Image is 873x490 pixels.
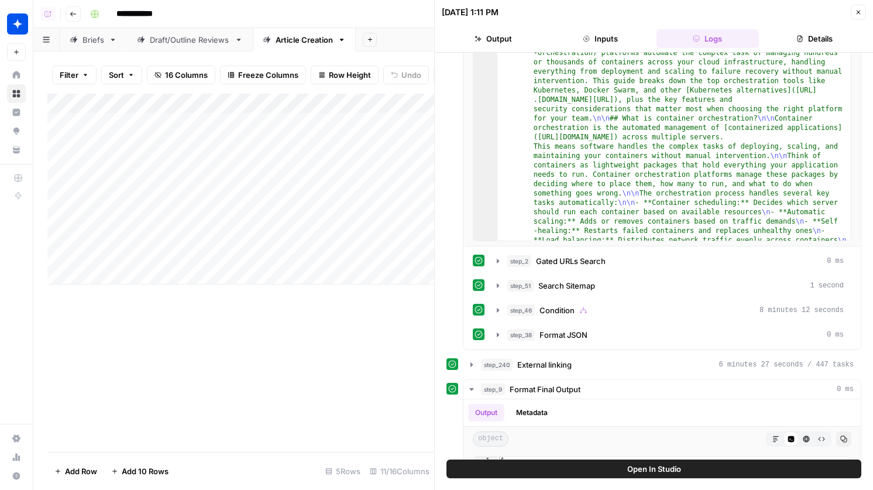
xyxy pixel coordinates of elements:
span: 0 ms [837,384,854,395]
button: Workspace: Wiz [7,9,26,39]
button: Freeze Columns [220,66,306,84]
span: Row Height [329,69,371,81]
button: Output [468,404,504,422]
div: Article Creation [276,34,333,46]
span: 1 second [810,280,844,291]
button: Details [764,29,866,48]
a: Usage [7,448,26,467]
span: Freeze Columns [238,69,298,81]
div: 11/16 Columns [365,462,434,481]
img: Wiz Logo [7,13,28,35]
span: Format Final Output [510,383,580,395]
button: Metadata [509,404,555,422]
div: 1 [473,457,497,466]
span: step_46 [507,304,535,316]
button: Undo [383,66,429,84]
button: 16 Columns [147,66,215,84]
button: Help + Support [7,467,26,485]
span: step_51 [507,280,534,292]
span: Open In Studio [627,463,681,475]
span: step_2 [507,255,531,267]
button: Logs [657,29,759,48]
button: Row Height [311,66,379,84]
button: 8 minutes 12 seconds [490,301,851,320]
button: Open In Studio [446,460,861,478]
span: Search Sitemap [538,280,595,292]
span: step_240 [481,359,513,371]
button: Filter [52,66,97,84]
span: 16 Columns [165,69,208,81]
a: Settings [7,429,26,448]
a: Browse [7,84,26,103]
span: Sort [109,69,124,81]
span: Format JSON [539,329,587,341]
a: Briefs [60,28,127,52]
button: Inputs [549,29,651,48]
button: 6 minutes 27 seconds / 447 tasks [463,355,861,374]
div: [DATE] 1:11 PM [442,6,499,18]
span: 0 ms [827,256,844,266]
span: Gated URLs Search [536,255,606,267]
button: Output [442,29,544,48]
a: Your Data [7,141,26,159]
span: step_9 [481,383,505,395]
span: Filter [60,69,78,81]
button: 1 second [490,276,851,295]
a: Draft/Outline Reviews [127,28,253,52]
a: Home [7,66,26,84]
button: Sort [101,66,142,84]
span: Undo [401,69,421,81]
button: 0 ms [490,252,851,270]
span: Condition [539,304,575,316]
span: step_38 [507,329,535,341]
span: Add 10 Rows [122,465,169,477]
a: Insights [7,103,26,122]
button: 0 ms [463,380,861,399]
span: 6 minutes 27 seconds / 447 tasks [719,359,854,370]
div: Draft/Outline Reviews [150,34,230,46]
button: Add Row [47,462,104,481]
div: Briefs [83,34,104,46]
div: 5 Rows [321,462,365,481]
span: object [473,431,508,447]
span: 8 minutes 12 seconds [759,305,844,316]
span: Add Row [65,465,97,477]
button: Add 10 Rows [104,462,176,481]
span: External linking [517,359,572,371]
span: Toggle code folding, rows 1 through 5 [490,457,497,466]
button: 0 ms [490,325,851,344]
a: Opportunities [7,122,26,141]
span: 0 ms [827,330,844,340]
a: Article Creation [253,28,356,52]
